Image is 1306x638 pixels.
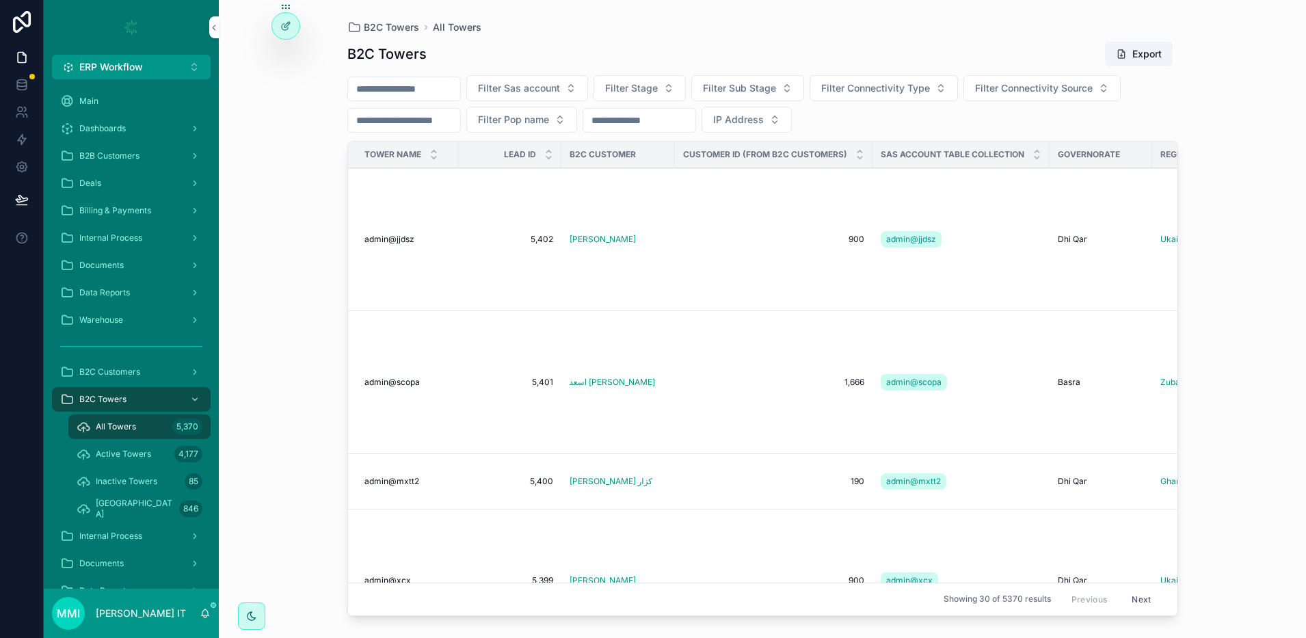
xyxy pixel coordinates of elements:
a: اسعد [PERSON_NAME] [570,377,655,388]
a: Active Towers4,177 [68,442,211,466]
a: admin@scopa [881,371,1041,393]
span: Filter Pop name [478,113,549,127]
span: Active Towers [96,449,151,460]
span: IP Address [713,113,764,127]
div: 5,370 [172,418,202,435]
span: admin@mxtt2 [886,476,941,487]
button: Export [1105,42,1173,66]
a: Data Reports [52,280,211,305]
span: Filter Connectivity Type [821,81,930,95]
span: Ukaikah [1160,234,1192,245]
div: 846 [179,501,202,517]
span: Main [79,96,98,107]
span: B2C Customer [570,149,636,160]
a: [PERSON_NAME] [570,575,636,586]
span: Filter Stage [605,81,658,95]
span: Data Reports [79,585,130,596]
span: Documents [79,558,124,569]
span: Internal Process [79,232,142,243]
button: Select Button [594,75,686,101]
span: Dhi Qar [1058,234,1087,245]
span: 5,399 [467,575,553,586]
span: B2C Towers [364,21,419,34]
a: Dhi Qar [1058,476,1144,487]
a: Documents [52,253,211,278]
span: Dashboards [79,123,126,134]
span: Billing & Payments [79,205,151,216]
a: 900 [683,234,864,245]
a: Main [52,89,211,114]
span: Region [1160,149,1191,160]
a: Dhi Qar [1058,234,1144,245]
span: B2C Customers [79,367,140,377]
span: Dhi Qar [1058,575,1087,586]
a: 1,666 [683,377,864,388]
a: admin@mxtt2 [881,473,946,490]
a: admin@mxtt2 [364,476,451,487]
a: Gharraf [1160,476,1190,487]
button: Select Button [466,107,577,133]
span: admin@scopa [364,377,420,388]
span: [PERSON_NAME] كزار [570,476,652,487]
a: Deals [52,171,211,196]
span: Basra [1058,377,1080,388]
a: All Towers5,370 [68,414,211,439]
a: Internal Process [52,524,211,548]
span: Inactive Towers [96,476,157,487]
span: Filter Connectivity Source [975,81,1093,95]
h1: B2C Towers [347,44,427,64]
a: admin@scopa [364,377,451,388]
span: Sas account table collection [881,149,1024,160]
div: 4,177 [174,446,202,462]
span: [GEOGRAPHIC_DATA] [96,498,174,520]
button: Next [1122,589,1160,610]
span: B2C Towers [79,394,126,405]
span: Lead ID [504,149,536,160]
div: scrollable content [44,79,219,589]
span: Documents [79,260,124,271]
a: 900 [683,575,864,586]
a: [PERSON_NAME] [570,234,636,245]
a: 5,400 [467,476,553,487]
p: [PERSON_NAME] IT [96,607,186,620]
button: Select Button [810,75,958,101]
a: Gharraf [1160,476,1247,487]
a: 5,401 [467,377,553,388]
a: B2C Towers [52,387,211,412]
a: All Towers [433,21,481,34]
a: Billing & Payments [52,198,211,223]
span: admin@jjdsz [886,234,936,245]
a: Documents [52,551,211,576]
span: Governorate [1058,149,1120,160]
span: admin@xcx [886,575,933,586]
a: B2C Towers [347,21,419,34]
a: Inactive Towers85 [68,469,211,494]
a: admin@xcx [881,570,1041,592]
img: App logo [120,16,142,38]
a: admin@mxtt2 [881,470,1041,492]
span: Dhi Qar [1058,476,1087,487]
a: Warehouse [52,308,211,332]
a: Internal Process [52,226,211,250]
a: Zubayr [1160,377,1247,388]
a: [GEOGRAPHIC_DATA]846 [68,496,211,521]
span: Customer ID (from B2C Customers) [683,149,847,160]
span: Zubayr [1160,377,1188,388]
button: Select Button [702,107,792,133]
a: Ukaikah [1160,575,1192,586]
a: admin@jjdsz [881,228,1041,250]
button: Select Button [466,75,588,101]
a: اسعد [PERSON_NAME] [570,377,667,388]
a: 190 [683,476,864,487]
a: B2C Customers [52,360,211,384]
button: Select Button [963,75,1121,101]
a: admin@scopa [881,374,947,390]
